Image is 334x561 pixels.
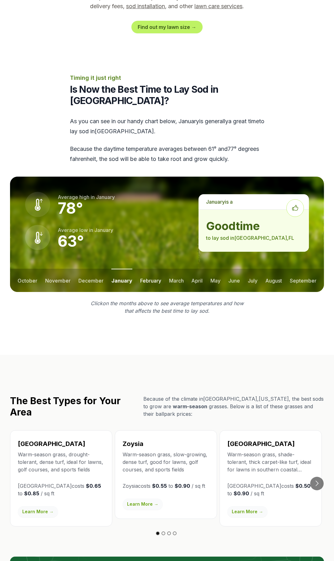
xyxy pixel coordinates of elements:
[131,21,203,33] a: Find out my lawn size →
[94,227,113,233] span: january
[45,269,71,292] button: november
[228,269,240,292] button: june
[248,269,257,292] button: july
[295,483,310,489] strong: $0.50
[265,269,282,292] button: august
[58,232,84,250] strong: 63 °
[227,506,268,517] a: Learn More →
[123,439,209,448] h3: Zoysia
[210,269,220,292] button: may
[206,220,301,232] strong: good time
[70,74,264,82] p: Timing it just right
[191,269,203,292] button: april
[234,490,249,497] strong: $0.90
[70,84,264,106] h2: Is Now the Best Time to Lay Sod in [GEOGRAPHIC_DATA]?
[58,199,83,217] strong: 78 °
[96,194,115,200] span: january
[123,482,209,490] p: Zoysia costs to / sq ft
[58,226,113,234] p: Average low in
[206,234,301,242] p: to lay sod in [GEOGRAPHIC_DATA] , FL
[290,269,316,292] button: september
[140,269,161,292] button: february
[167,531,171,535] button: Go to slide 3
[310,477,324,490] button: Go to next slide
[227,482,314,497] p: [GEOGRAPHIC_DATA] costs to / sq ft
[175,483,190,489] strong: $0.90
[178,118,199,124] span: january
[173,531,177,535] button: Go to slide 4
[70,116,264,164] div: As you can see in our handy chart below, is generally a great time to lay sod in [GEOGRAPHIC_DATA] .
[87,300,247,315] p: Click on the months above to see average temperatures and how that affects the best time to lay sod.
[18,439,104,448] h3: [GEOGRAPHIC_DATA]
[18,451,104,473] p: Warm-season grass, drought-tolerant, dense turf, ideal for lawns, golf courses, and sports fields
[123,451,209,473] p: Warm-season grass, slow-growing, dense turf, good for lawns, golf courses, and sports fields
[86,483,101,489] strong: $0.65
[169,269,184,292] button: march
[194,3,242,9] a: lawn care services
[18,269,37,292] button: october
[156,531,160,535] button: Go to slide 1
[18,482,104,497] p: [GEOGRAPHIC_DATA] costs to / sq ft
[152,483,167,489] strong: $0.55
[70,144,264,164] p: Because the daytime temperature averages between 61 ° and 77 ° degrees fahrenheit, the sod will b...
[126,3,165,9] a: sod installation
[18,506,58,517] a: Learn More →
[173,403,207,410] span: warm-season
[143,395,324,418] p: Because of the climate in [GEOGRAPHIC_DATA] , [US_STATE] , the best sods to grow are grasses. Bel...
[111,269,132,292] button: january
[78,269,103,292] button: december
[199,194,309,209] p: is a
[206,199,225,205] span: january
[162,531,165,535] button: Go to slide 2
[24,490,39,497] strong: $0.85
[10,395,138,418] h2: The Best Types for Your Area
[227,451,314,473] p: Warm-season grass, shade-tolerant, thick carpet-like turf, ideal for lawns in southern coastal re...
[123,498,163,510] a: Learn More →
[58,193,115,201] p: Average high in
[227,439,314,448] h3: [GEOGRAPHIC_DATA]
